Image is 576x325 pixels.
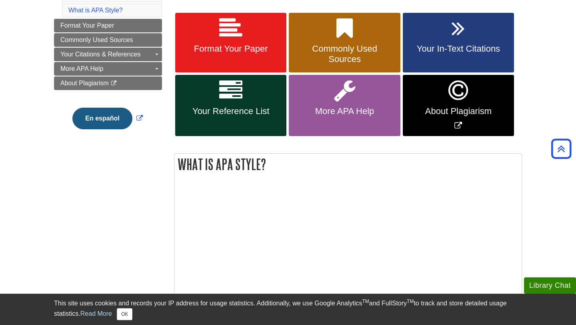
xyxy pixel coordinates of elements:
button: En español [72,108,132,129]
a: Your Citations & References [54,48,162,61]
span: More APA Help [295,106,394,116]
a: Commonly Used Sources [289,13,400,73]
a: More APA Help [54,62,162,76]
a: More APA Help [289,75,400,136]
a: About Plagiarism [54,76,162,90]
span: Commonly Used Sources [295,44,394,64]
span: Commonly Used Sources [60,36,133,43]
sup: TM [407,299,414,304]
div: This site uses cookies and records your IP address for usage statistics. Additionally, we use Goo... [54,299,522,320]
sup: TM [362,299,369,304]
a: Your In-Text Citations [403,13,514,73]
span: Your Reference List [181,106,280,116]
span: About Plagiarism [60,80,109,86]
a: Read More [80,310,112,317]
a: Back to Top [548,143,574,154]
a: Your Reference List [175,75,286,136]
a: Format Your Paper [175,13,286,73]
a: Link opens in new window [403,75,514,136]
button: Library Chat [524,277,576,294]
a: Commonly Used Sources [54,33,162,47]
span: Your Citations & References [60,51,140,58]
span: Your In-Text Citations [409,44,508,54]
span: About Plagiarism [409,106,508,116]
a: What is APA Style? [68,7,123,14]
span: Format Your Paper [181,44,280,54]
h2: What is APA Style? [174,154,522,175]
i: This link opens in a new window [110,81,117,86]
a: Link opens in new window [70,115,144,122]
a: Format Your Paper [54,19,162,32]
span: Format Your Paper [60,22,114,29]
iframe: What is APA? [178,185,402,311]
button: Close [117,308,132,320]
span: More APA Help [60,65,103,72]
